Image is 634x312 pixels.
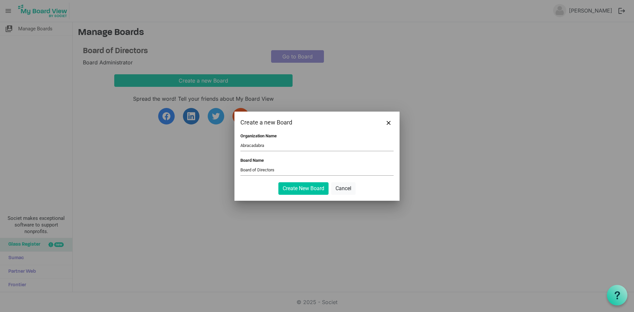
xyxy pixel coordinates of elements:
button: Close [384,118,394,127]
button: Cancel [331,182,356,195]
button: Create New Board [278,182,329,195]
label: Board Name [240,158,264,163]
label: Organization Name [240,133,277,138]
div: Create a new Board [240,118,363,127]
